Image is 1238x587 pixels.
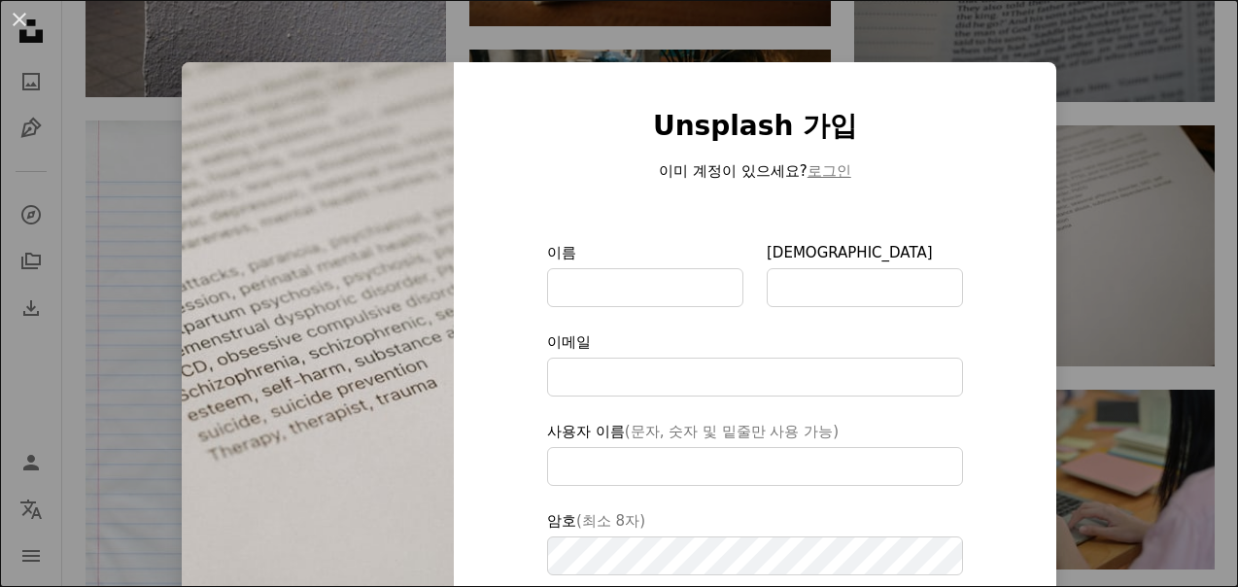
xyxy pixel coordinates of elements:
p: 이미 계정이 있으세요? [547,159,963,183]
label: [DEMOGRAPHIC_DATA] [767,241,963,307]
input: 암호(최소 8자) [547,536,963,575]
label: 이름 [547,241,743,307]
h1: Unsplash 가입 [547,109,963,144]
span: (최소 8자) [576,512,645,530]
button: 로그인 [808,159,851,183]
label: 사용자 이름 [547,420,963,486]
label: 이메일 [547,330,963,397]
input: 이메일 [547,358,963,397]
label: 암호 [547,509,963,575]
input: 사용자 이름(문자, 숫자 및 밑줄만 사용 가능) [547,447,963,486]
input: 이름 [547,268,743,307]
span: (문자, 숫자 및 밑줄만 사용 가능) [625,423,839,440]
input: [DEMOGRAPHIC_DATA] [767,268,963,307]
